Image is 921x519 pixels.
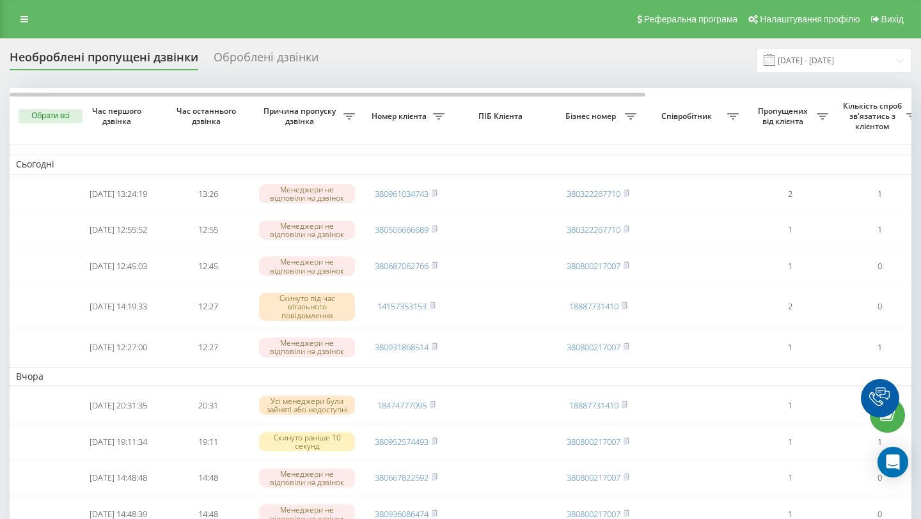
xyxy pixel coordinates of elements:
[567,472,620,483] a: 380800217007
[567,224,620,235] a: 380322267710
[259,184,355,203] div: Менеджери не відповіли на дзвінок
[368,111,433,121] span: Номер клієнта
[163,389,253,422] td: 20:31
[375,260,429,272] a: 380687062766
[745,330,835,364] td: 1
[375,436,429,447] a: 380952574493
[569,300,618,312] a: 18887731410
[745,461,835,495] td: 1
[567,436,620,447] a: 380800217007
[841,101,906,131] span: Кількість спроб зв'язатись з клієнтом
[259,469,355,488] div: Менеджери не відповіли на дзвінок
[375,341,429,353] a: 380931868514
[745,425,835,459] td: 1
[745,389,835,422] td: 1
[74,461,163,495] td: [DATE] 14:48:48
[462,111,542,121] span: ПІБ Клієнта
[74,213,163,247] td: [DATE] 12:55:52
[752,106,817,126] span: Пропущених від клієнта
[745,249,835,283] td: 1
[163,330,253,364] td: 12:27
[259,432,355,451] div: Скинуто раніше 10 секунд
[881,14,904,24] span: Вихід
[163,177,253,211] td: 13:26
[375,188,429,199] a: 380961034743
[375,472,429,483] a: 380667822592
[375,224,429,235] a: 380506666689
[259,221,355,240] div: Менеджери не відповіли на дзвінок
[567,188,620,199] a: 380322267710
[649,111,727,121] span: Співробітник
[745,177,835,211] td: 2
[19,109,83,123] button: Обрати всі
[567,260,620,272] a: 380800217007
[84,106,153,126] span: Час першого дзвінка
[259,256,355,275] div: Менеджери не відповіли на дзвінок
[878,447,908,477] div: Open Intercom Messenger
[644,14,738,24] span: Реферальна програма
[214,50,319,70] div: Оброблені дзвінки
[377,399,427,411] a: 18474777095
[259,337,355,357] div: Менеджери не відповіли на дзвінок
[163,286,253,328] td: 12:27
[259,106,343,126] span: Причина пропуску дзвінка
[745,213,835,247] td: 1
[377,300,427,312] a: 14157353153
[163,213,253,247] td: 12:55
[745,286,835,328] td: 2
[74,177,163,211] td: [DATE] 13:24:19
[74,249,163,283] td: [DATE] 12:45:03
[569,399,618,411] a: 18887731410
[173,106,242,126] span: Час останнього дзвінка
[163,461,253,495] td: 14:48
[74,286,163,328] td: [DATE] 14:19:33
[259,293,355,321] div: Скинуто під час вітального повідомлення
[10,50,198,70] div: Необроблені пропущені дзвінки
[74,425,163,459] td: [DATE] 19:11:34
[163,425,253,459] td: 19:11
[567,341,620,353] a: 380800217007
[74,330,163,364] td: [DATE] 12:27:00
[74,389,163,422] td: [DATE] 20:31:35
[259,396,355,415] div: Усі менеджери були зайняті або недоступні
[760,14,860,24] span: Налаштування профілю
[560,111,625,121] span: Бізнес номер
[163,249,253,283] td: 12:45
